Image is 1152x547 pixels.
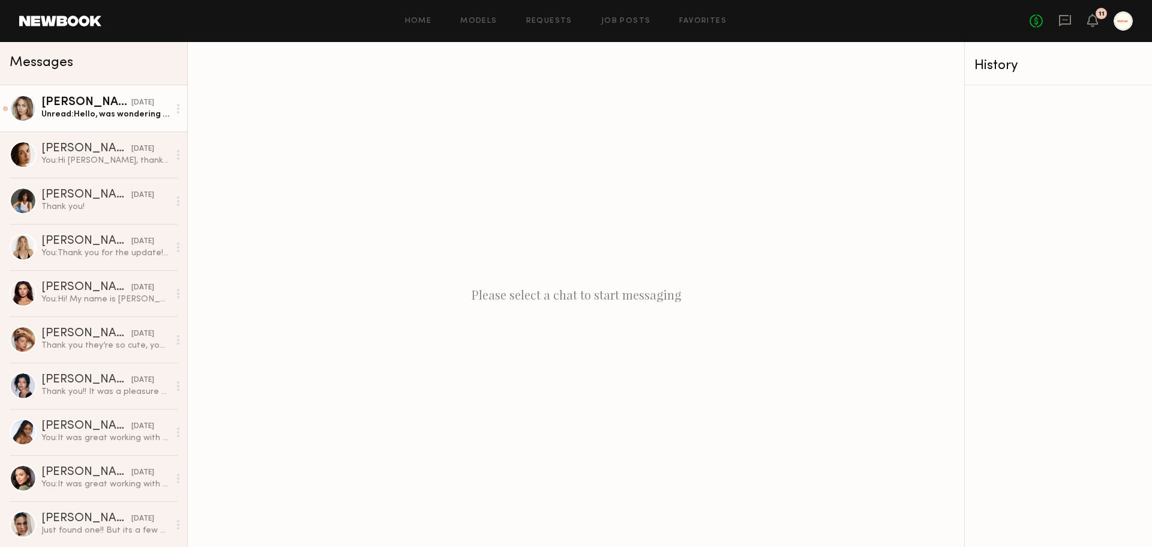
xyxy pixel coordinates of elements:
div: 11 [1099,11,1105,17]
div: [PERSON_NAME] [41,97,131,109]
div: Thank you!! It was a pleasure getting to meet and work with you all, everyone was so kind and wel... [41,386,169,397]
div: Thank you they’re so cute, you as well! [41,340,169,351]
div: [PERSON_NAME] [41,282,131,294]
div: History [974,59,1142,73]
div: You: Hi! My name is [PERSON_NAME], the founder of Heyhae gel nail brands. We're gearing up for a ... [41,294,169,305]
div: [PERSON_NAME] [41,189,131,201]
div: [PERSON_NAME] [41,235,131,247]
div: [PERSON_NAME] [41,420,131,432]
a: Job Posts [601,17,651,25]
div: [DATE] [131,421,154,432]
div: [DATE] [131,190,154,201]
div: [DATE] [131,236,154,247]
div: [DATE] [131,375,154,386]
div: [DATE] [131,97,154,109]
div: Thank you! [41,201,169,213]
div: [PERSON_NAME] [41,513,131,525]
div: You: It was great working with you again, [PERSON_NAME]! I can't wait to see our final edits! Hop... [41,432,169,444]
div: You: Hi [PERSON_NAME], thank you for letting us know and no worries! [41,155,169,166]
div: [PERSON_NAME] [41,467,131,479]
div: Please select a chat to start messaging [188,42,964,547]
div: You: It was great working with you again! We’re so excited to see the final edits. We have more p... [41,479,169,490]
div: Unread: Hello, was wondering if you’d like my to come with bare nails [DATE] since I currently ha... [41,109,169,120]
div: [PERSON_NAME] [41,374,131,386]
a: Models [460,17,497,25]
span: Messages [10,56,73,70]
div: Just found one!! But its a few blocks away [41,525,169,536]
div: [DATE] [131,144,154,155]
a: Home [405,17,432,25]
div: You: Thank you for the update! Look forward to working with you in the future. Hope you have a gr... [41,247,169,259]
div: [DATE] [131,467,154,479]
a: Favorites [679,17,727,25]
div: [DATE] [131,328,154,340]
div: [PERSON_NAME] [41,328,131,340]
div: [DATE] [131,282,154,294]
a: Requests [526,17,572,25]
div: [PERSON_NAME] [41,143,131,155]
div: [DATE] [131,513,154,525]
